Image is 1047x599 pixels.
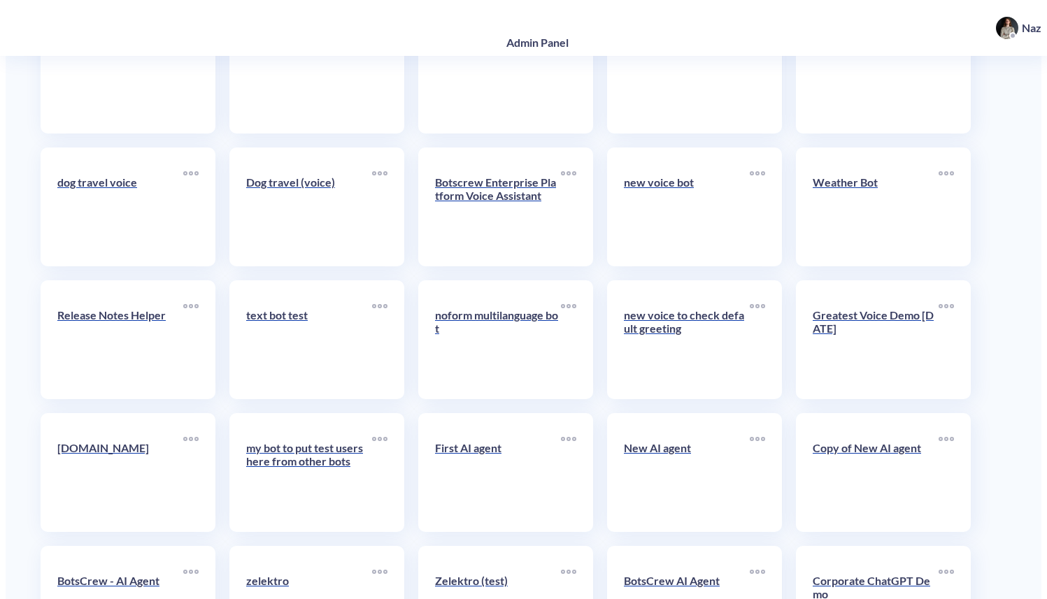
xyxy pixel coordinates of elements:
p: new voice to check default greeting [624,308,750,335]
a: Copy of New AI agent [813,430,939,515]
a: Botscrew Enterprise Platform Voice Assistant [435,164,561,250]
a: new voice [435,31,561,117]
p: BotsCrew - AI Agent [57,574,183,587]
p: BotsCrew AI Agent [624,574,750,587]
a: [DOMAIN_NAME] [57,430,183,515]
a: New AI agent [624,430,750,515]
a: voice test export [57,31,183,117]
p: Dog travel (voice) [246,175,372,189]
h4: Admin Panel [506,36,569,50]
p: my bot to put test users here from other bots [246,441,372,468]
a: voice test export [246,31,372,117]
a: my bot to put test users here from other bots [246,430,372,515]
p: text bot test [246,308,372,322]
p: Greatest Voice Demo [DATE] [813,308,939,335]
a: spreadsheet demo [813,31,939,117]
p: [DOMAIN_NAME] [57,441,183,454]
a: new voice to check default greeting [624,297,750,382]
p: Weather Bot [813,175,939,189]
a: noform multilanguage bot [435,297,561,382]
a: Dog travel (voice) [246,164,372,250]
p: Zelektro (test) [435,574,561,587]
a: text bot test [246,297,372,382]
img: user photo [996,17,1018,39]
p: New AI agent [624,441,750,454]
a: dog travel voice [57,164,183,250]
p: Naz [1022,20,1041,36]
p: noform multilanguage bot [435,308,561,335]
a: new voice bot [624,164,750,250]
p: Copy of New AI agent [813,441,939,454]
a: Release Notes Helper [57,297,183,382]
p: First AI agent [435,441,561,454]
a: Greatest Voice Demo [DATE] [813,297,939,382]
p: new voice bot [624,175,750,189]
p: dog travel voice [57,175,183,189]
p: Release Notes Helper [57,308,183,322]
p: zelektro [246,574,372,587]
a: First AI agent [435,430,561,515]
a: text [624,31,750,117]
a: Weather Bot [813,164,939,250]
p: Botscrew Enterprise Platform Voice Assistant [435,175,561,202]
